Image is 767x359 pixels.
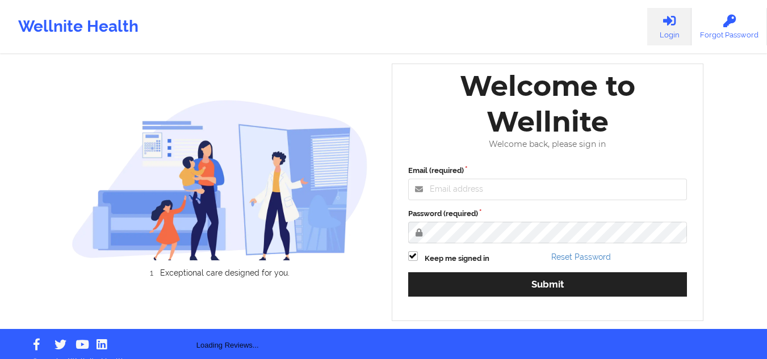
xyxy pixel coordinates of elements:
[72,297,384,351] div: Loading Reviews...
[408,165,688,176] label: Email (required)
[691,8,767,45] a: Forgot Password
[400,68,695,140] div: Welcome to Wellnite
[82,268,368,277] li: Exceptional care designed for you.
[551,252,611,261] a: Reset Password
[408,272,688,297] button: Submit
[400,140,695,149] div: Welcome back, please sign in
[425,253,489,264] label: Keep me signed in
[408,208,688,219] label: Password (required)
[72,99,368,260] img: wellnite-auth-hero_200.c722682e.png
[647,8,691,45] a: Login
[408,179,688,200] input: Email address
